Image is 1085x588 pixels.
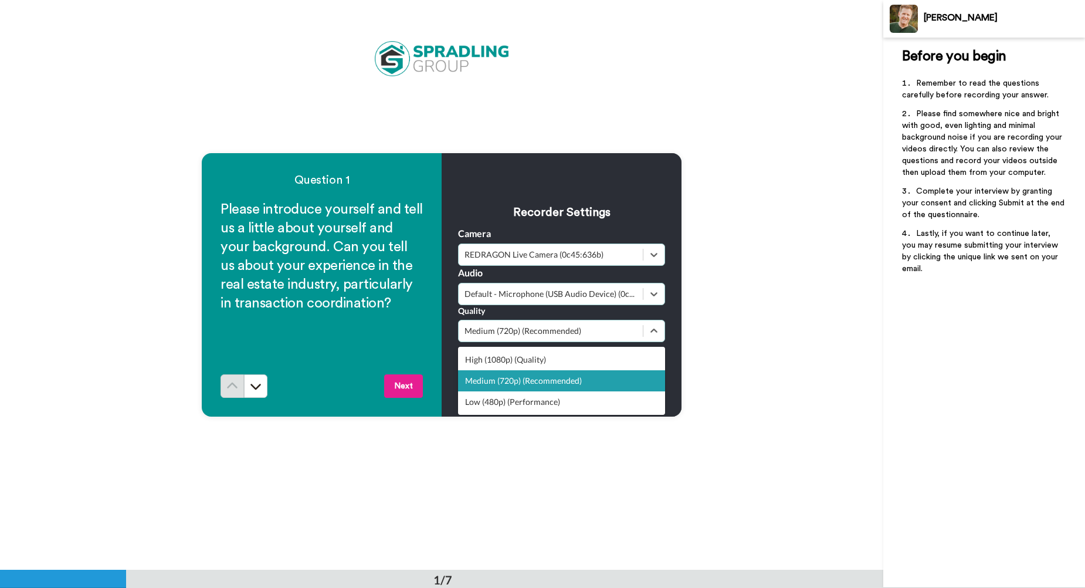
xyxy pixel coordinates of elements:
button: Next [384,374,423,398]
label: Audio [458,266,483,280]
div: Medium (720p) (Recommended) [458,370,665,391]
span: Lastly, if you want to continue later, you may resume submitting your interview by clicking the u... [902,229,1060,273]
div: Default - Microphone (USB Audio Device) (0c45:636b) [464,288,637,300]
span: Please introduce yourself and tell us a little about yourself and your background. Can you tell u... [221,202,426,310]
span: Remember to read the questions carefully before recording your answer. [902,79,1049,99]
span: Before you begin [902,49,1006,63]
label: Camera [458,227,491,241]
img: Profile Image [890,5,918,33]
span: Complete your interview by granting your consent and clicking Submit at the end of the questionna... [902,187,1067,219]
span: Please find somewhere nice and bright with good, even lighting and minimal background noise if yo... [902,110,1064,177]
div: Low (480p) (Performance) [458,391,665,413]
div: 1/7 [415,572,471,588]
h3: Recorder Settings [458,204,665,221]
label: Quality [458,305,485,317]
div: REDRAGON Live Camera (0c45:636b) [464,249,637,261]
div: Medium (720p) (Recommended) [464,325,637,337]
h4: Question 1 [221,172,423,188]
div: [PERSON_NAME] [924,12,1084,23]
div: High (1080p) (Quality) [458,349,665,370]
